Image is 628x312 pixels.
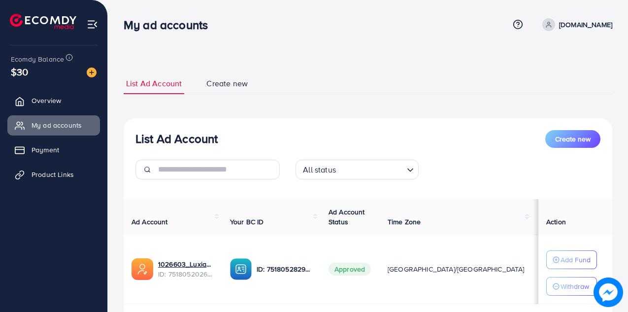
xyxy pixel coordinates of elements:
[132,258,153,280] img: ic-ads-acc.e4c84228.svg
[559,19,612,31] p: [DOMAIN_NAME]
[546,250,597,269] button: Add Fund
[7,140,100,160] a: Payment
[87,68,97,77] img: image
[135,132,218,146] h3: List Ad Account
[561,254,591,266] p: Add Fund
[124,18,216,32] h3: My ad accounts
[329,207,365,227] span: Ad Account Status
[126,78,182,89] span: List Ad Account
[32,120,82,130] span: My ad accounts
[296,160,419,179] div: Search for option
[11,65,28,79] span: $30
[561,280,589,292] p: Withdraw
[7,165,100,184] a: Product Links
[32,145,59,155] span: Payment
[555,134,591,144] span: Create new
[11,54,64,64] span: Ecomdy Balance
[546,277,597,296] button: Withdraw
[32,170,74,179] span: Product Links
[87,19,98,30] img: menu
[339,161,403,177] input: Search for option
[538,18,612,31] a: [DOMAIN_NAME]
[158,269,214,279] span: ID: 7518052026253918226
[545,130,600,148] button: Create new
[301,163,338,177] span: All status
[388,217,421,227] span: Time Zone
[7,115,100,135] a: My ad accounts
[546,217,566,227] span: Action
[329,263,371,276] span: Approved
[594,277,623,307] img: image
[158,259,214,269] a: 1026603_Luxia_1750433190642
[230,217,264,227] span: Your BC ID
[10,14,76,29] img: logo
[32,96,61,105] span: Overview
[158,259,214,279] div: <span class='underline'>1026603_Luxia_1750433190642</span></br>7518052026253918226
[7,91,100,110] a: Overview
[388,264,525,274] span: [GEOGRAPHIC_DATA]/[GEOGRAPHIC_DATA]
[230,258,252,280] img: ic-ba-acc.ded83a64.svg
[132,217,168,227] span: Ad Account
[257,263,313,275] p: ID: 7518052829551181841
[206,78,248,89] span: Create new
